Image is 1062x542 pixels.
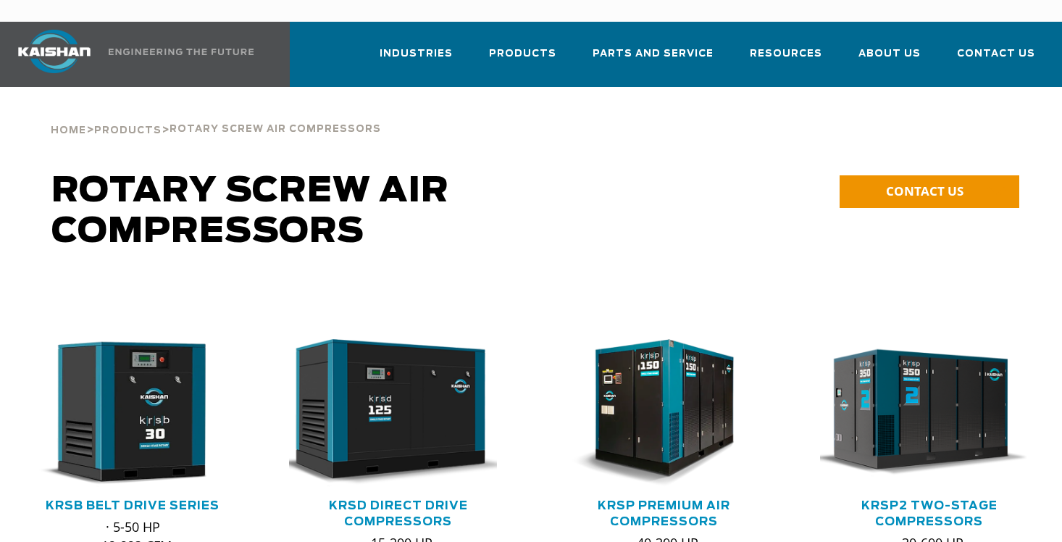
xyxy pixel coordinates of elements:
[51,174,449,249] span: Rotary Screw Air Compressors
[840,175,1019,208] a: CONTACT US
[51,87,381,142] div: > >
[543,339,763,487] img: krsp150
[278,339,498,487] img: krsd125
[750,35,822,84] a: Resources
[46,500,219,512] a: KRSB Belt Drive Series
[593,35,714,84] a: Parts and Service
[598,500,730,528] a: KRSP Premium Air Compressors
[489,46,556,62] span: Products
[858,46,921,62] span: About Us
[957,46,1035,62] span: Contact Us
[329,500,468,528] a: KRSD Direct Drive Compressors
[94,126,162,135] span: Products
[809,339,1029,487] img: krsp350
[593,46,714,62] span: Parts and Service
[820,339,1040,487] div: krsp350
[12,339,232,487] img: krsb30
[750,46,822,62] span: Resources
[51,123,86,136] a: Home
[858,35,921,84] a: About Us
[23,339,243,487] div: krsb30
[886,183,963,199] span: CONTACT US
[380,35,453,84] a: Industries
[554,339,774,487] div: krsp150
[380,46,453,62] span: Industries
[957,35,1035,84] a: Contact Us
[289,339,509,487] div: krsd125
[51,126,86,135] span: Home
[94,123,162,136] a: Products
[861,500,998,528] a: KRSP2 Two-Stage Compressors
[109,49,254,55] img: Engineering the future
[170,125,381,134] span: Rotary Screw Air Compressors
[489,35,556,84] a: Products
